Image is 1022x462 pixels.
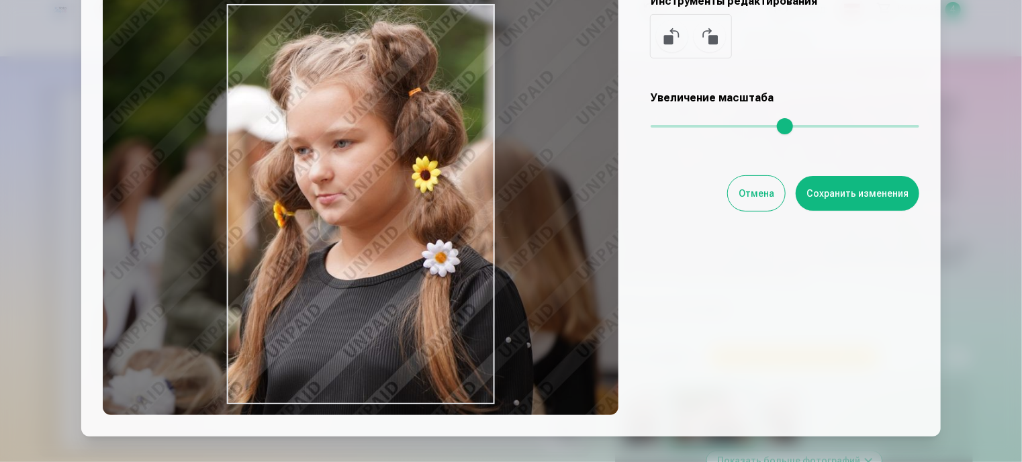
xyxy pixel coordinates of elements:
button: Сохранить изменения [796,176,919,211]
button: Отмена [728,176,785,211]
font: Увеличение масштаба [651,91,774,104]
font: Отмена [739,188,774,199]
font: Сохранить изменения [806,188,909,199]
